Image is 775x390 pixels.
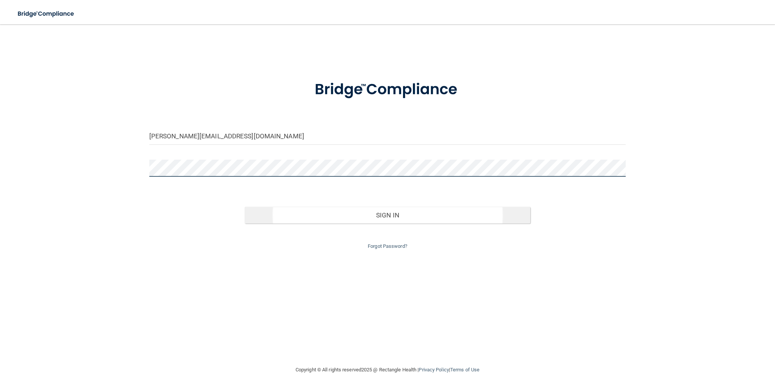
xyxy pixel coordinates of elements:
img: bridge_compliance_login_screen.278c3ca4.svg [299,70,476,109]
a: Terms of Use [450,367,479,373]
img: bridge_compliance_login_screen.278c3ca4.svg [11,6,81,22]
a: Privacy Policy [419,367,449,373]
a: Forgot Password? [368,243,407,249]
iframe: Drift Widget Chat Controller [644,336,766,366]
input: Email [149,128,626,145]
button: Sign In [245,207,531,224]
div: Copyright © All rights reserved 2025 @ Rectangle Health | | [249,358,526,382]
